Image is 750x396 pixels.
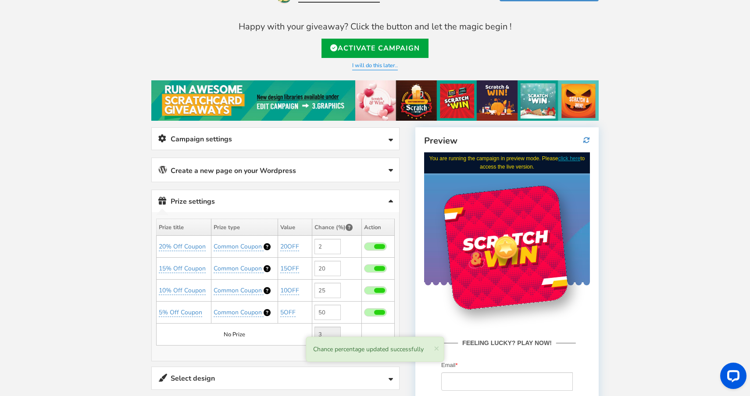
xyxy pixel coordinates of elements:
[152,128,399,150] a: Campaign settings
[278,219,312,236] th: Value
[211,219,278,236] th: Prize type
[159,264,206,273] a: 15% Off Coupon
[151,22,599,32] h4: Happy with your giveaway? Click the button and let the magic begin !
[321,39,429,58] a: Activate Campaign
[17,244,24,251] input: I would like to receive updates and marketing emails. We will treat your information with respect...
[157,219,211,236] th: Prize title
[157,324,312,346] td: No Prize
[214,242,264,251] a: Common Coupon
[17,245,149,270] label: I would like to receive updates and marketing emails. We will treat your information with respect...
[159,286,206,295] a: 10% Off Coupon
[306,337,444,362] div: Chance percentage updated successfully
[424,136,590,146] h4: Preview
[280,308,296,317] a: 5OFF
[312,219,362,236] th: Chance (%)
[214,286,264,295] a: Common Coupon
[152,158,399,182] a: Create a new page on your Wordpress
[134,3,157,9] a: click here
[314,327,341,342] input: Value not editable
[280,242,299,251] a: 20OFF
[214,242,262,251] span: Common Coupon
[214,264,262,273] span: Common Coupon
[34,186,132,195] strong: FEELING LUCKY? PLAY NOW!
[280,286,299,295] a: 10OFF
[214,308,262,317] span: Common Coupon
[352,61,398,70] a: I will do this later..
[362,219,395,236] th: Action
[17,279,149,295] button: TRY YOUR LUCK!
[280,264,299,273] a: 15OFF
[159,242,206,251] a: 20% Off Coupon
[434,342,439,354] span: ×
[17,209,34,218] label: Email
[159,308,202,317] a: 5% Off Coupon
[152,190,399,212] a: Prize settings
[49,320,118,327] img: appsmav-footer-credit.png
[214,286,262,295] span: Common Coupon
[214,264,264,273] a: Common Coupon
[152,367,399,389] a: Select design
[713,359,750,396] iframe: LiveChat chat widget
[151,80,599,121] img: festival-poster-2020.jpg
[214,308,264,317] a: Common Coupon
